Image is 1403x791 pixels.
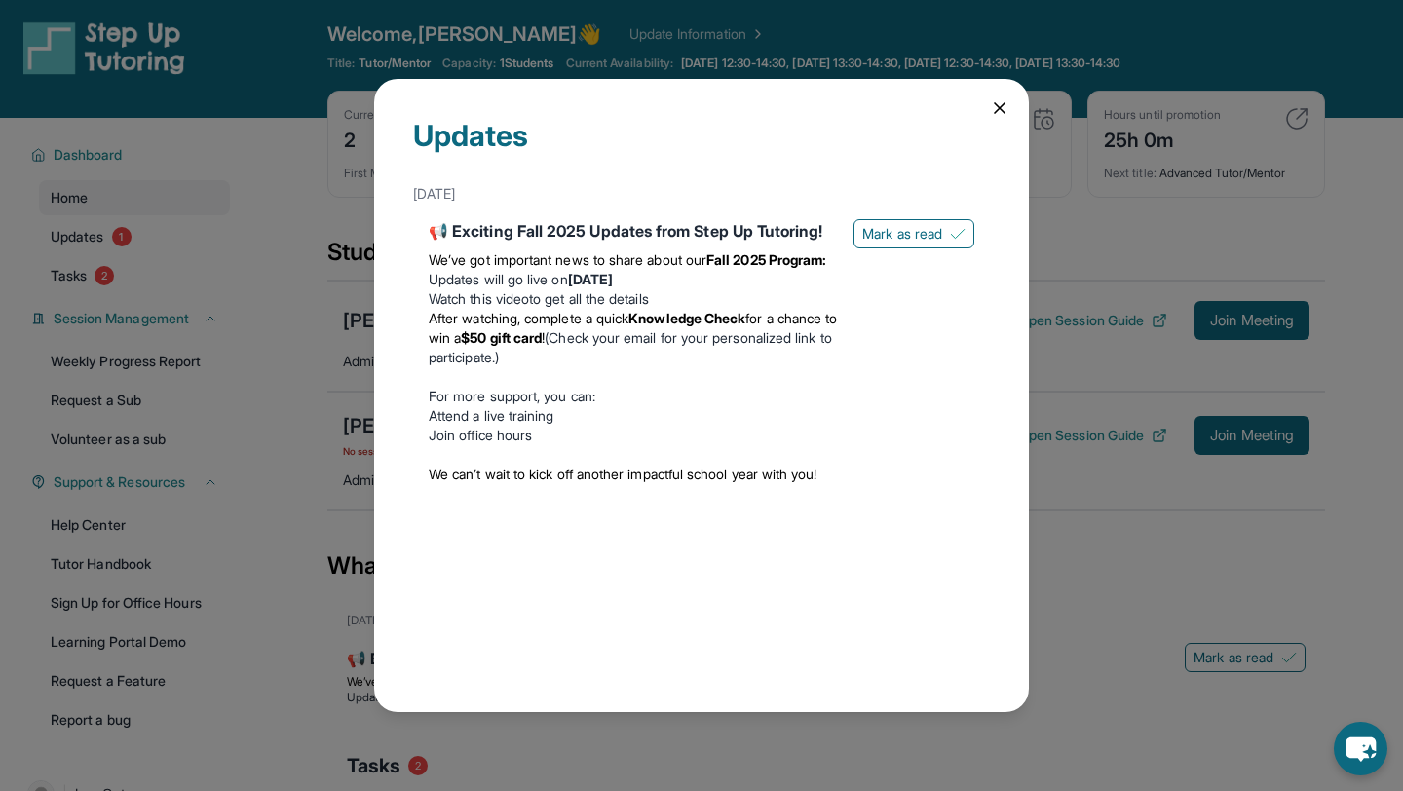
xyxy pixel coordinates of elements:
span: ! [542,329,545,346]
strong: Fall 2025 Program: [706,251,826,268]
li: Updates will go live on [429,270,838,289]
button: chat-button [1334,722,1387,775]
strong: Knowledge Check [628,310,745,326]
li: to get all the details [429,289,838,309]
a: Join office hours [429,427,532,443]
div: 📢 Exciting Fall 2025 Updates from Step Up Tutoring! [429,219,838,243]
p: For more support, you can: [429,387,838,406]
span: We’ve got important news to share about our [429,251,706,268]
div: [DATE] [413,176,990,211]
div: Updates [413,118,990,176]
span: Mark as read [862,224,942,244]
a: Attend a live training [429,407,554,424]
span: After watching, complete a quick [429,310,628,326]
li: (Check your email for your personalized link to participate.) [429,309,838,367]
img: Mark as read [950,226,966,242]
a: Watch this video [429,290,529,307]
button: Mark as read [853,219,974,248]
strong: $50 gift card [461,329,542,346]
strong: [DATE] [568,271,613,287]
span: We can’t wait to kick off another impactful school year with you! [429,466,817,482]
